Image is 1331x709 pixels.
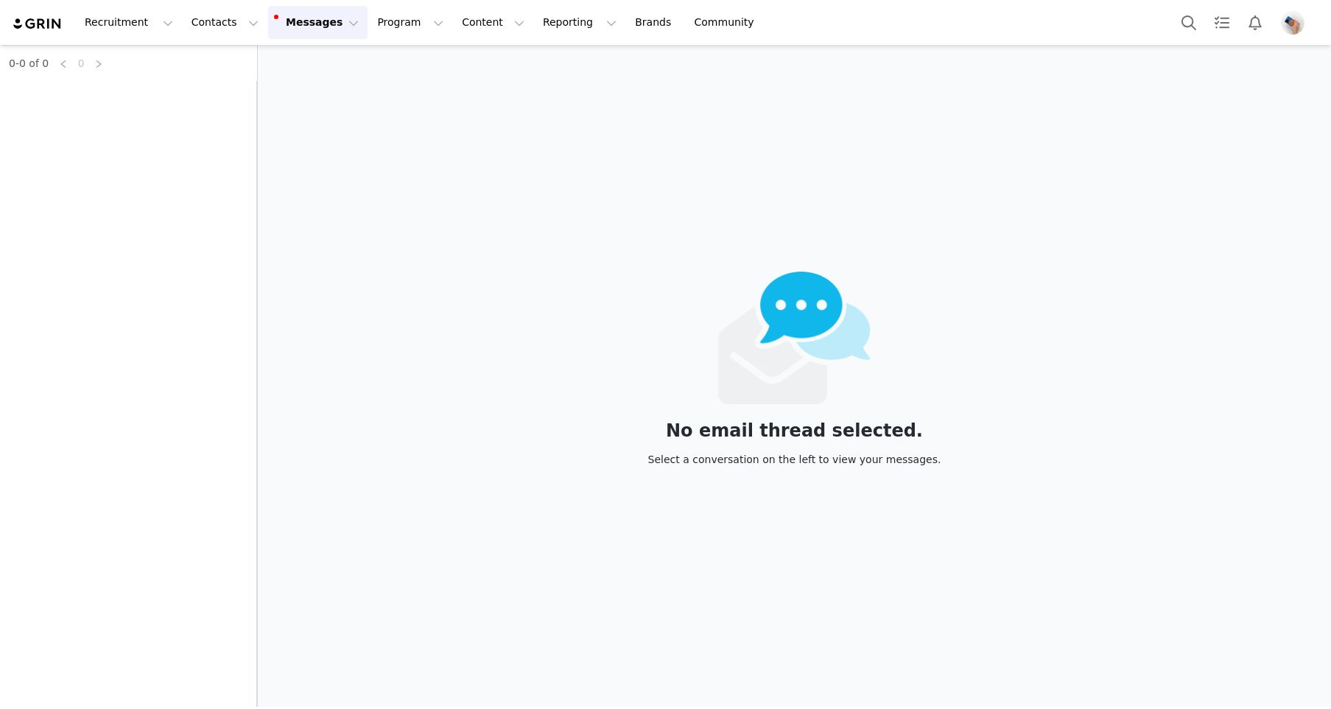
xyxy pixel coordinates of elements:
button: Notifications [1239,6,1271,39]
a: Tasks [1206,6,1238,39]
div: Select a conversation on the left to view your messages. [648,451,941,468]
li: Next Page [90,54,108,72]
a: 0 [73,55,89,71]
img: grin logo [12,17,63,31]
li: Previous Page [55,54,72,72]
button: Reporting [534,6,625,39]
img: emails-empty2x.png [718,272,871,404]
li: 0 [72,54,90,72]
i: icon: left [59,60,68,68]
button: Content [453,6,533,39]
i: icon: right [94,60,103,68]
button: Messages [268,6,368,39]
li: 0-0 of 0 [9,54,49,72]
img: 7a043e49-c13d-400d-ac6c-68a8aea09f5f.jpg [1281,11,1304,35]
div: No email thread selected. [648,423,941,439]
a: Brands [626,6,684,39]
button: Contacts [183,6,267,39]
button: Recruitment [76,6,182,39]
button: Search [1173,6,1205,39]
a: Community [686,6,770,39]
button: Program [368,6,452,39]
button: Profile [1272,11,1319,35]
